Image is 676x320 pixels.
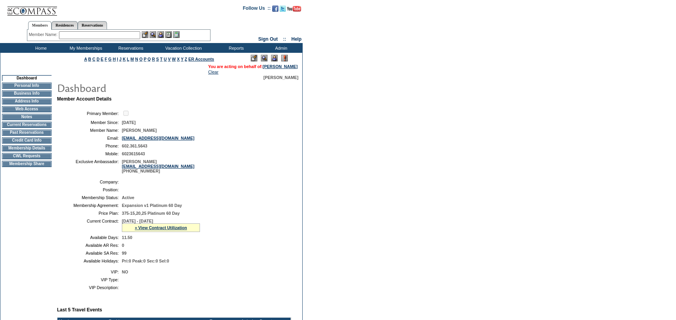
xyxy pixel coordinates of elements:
[60,195,119,200] td: Membership Status:
[62,43,107,53] td: My Memberships
[135,57,138,61] a: N
[156,57,159,61] a: S
[122,136,194,140] a: [EMAIL_ADDRESS][DOMAIN_NAME]
[122,251,127,255] span: 99
[2,98,52,104] td: Address Info
[122,243,124,248] span: 0
[60,203,119,208] td: Membership Agreement:
[272,8,278,13] a: Become our fan on Facebook
[144,57,146,61] a: P
[173,31,180,38] img: b_calculator.gif
[2,153,52,159] td: CWL Requests
[142,31,148,38] img: b_edit.gif
[122,203,182,208] span: Expansion v1 Platinum 60 Day
[60,136,119,140] td: Email:
[57,307,102,313] b: Last 5 Travel Events
[108,57,111,61] a: G
[2,106,52,112] td: Web Access
[122,144,147,148] span: 602.361.5643
[261,55,268,61] img: View Mode
[122,270,128,274] span: NO
[122,164,194,169] a: [EMAIL_ADDRESS][DOMAIN_NAME]
[181,57,184,61] a: Y
[60,180,119,184] td: Company:
[122,195,134,200] span: Active
[122,120,136,125] span: [DATE]
[2,145,52,151] td: Membership Details
[60,219,119,232] td: Current Contract:
[122,128,157,133] span: [PERSON_NAME]
[251,55,257,61] img: Edit Mode
[123,57,126,61] a: K
[60,211,119,216] td: Price Plan:
[2,161,52,167] td: Membership Share
[258,43,303,53] td: Admin
[88,57,91,61] a: B
[2,129,52,136] td: Past Reservations
[122,211,180,216] span: 375-15,20,25 Platinum 60 Day
[168,57,171,61] a: V
[148,57,151,61] a: Q
[60,187,119,192] td: Position:
[152,43,213,53] td: Vacation Collection
[60,144,119,148] td: Phone:
[283,36,286,42] span: ::
[60,128,119,133] td: Member Name:
[213,43,258,53] td: Reports
[92,57,95,61] a: C
[185,57,187,61] a: Z
[165,31,172,38] img: Reservations
[60,243,119,248] td: Available AR Res:
[105,57,107,61] a: F
[57,80,213,95] img: pgTtlDashboard.gif
[52,21,78,29] a: Residences
[280,8,286,13] a: Follow us on Twitter
[164,57,167,61] a: U
[287,6,301,12] img: Subscribe to our YouTube Channel
[150,31,156,38] img: View
[60,251,119,255] td: Available SA Res:
[172,57,176,61] a: W
[122,219,153,223] span: [DATE] - [DATE]
[96,57,100,61] a: D
[208,64,298,69] span: You are acting on behalf of:
[264,75,298,80] span: [PERSON_NAME]
[117,57,118,61] a: I
[60,120,119,125] td: Member Since:
[60,270,119,274] td: VIP:
[2,114,52,120] td: Notes
[281,55,288,61] img: Log Concern/Member Elevation
[60,159,119,173] td: Exclusive Ambassador:
[2,83,52,89] td: Personal Info
[122,235,132,240] span: 11.50
[119,57,121,61] a: J
[160,57,163,61] a: T
[2,90,52,97] td: Business Info
[188,57,214,61] a: ER Accounts
[2,122,52,128] td: Current Reservations
[60,285,119,290] td: VIP Description:
[60,277,119,282] td: VIP Type:
[263,64,298,69] a: [PERSON_NAME]
[258,36,278,42] a: Sign Out
[101,57,103,61] a: E
[291,36,301,42] a: Help
[29,31,59,38] div: Member Name:
[57,96,112,102] b: Member Account Details
[122,259,169,263] span: Pri:0 Peak:0 Sec:0 Sel:0
[271,55,278,61] img: Impersonate
[60,259,119,263] td: Available Holidays:
[280,5,286,12] img: Follow us on Twitter
[60,110,119,117] td: Primary Member:
[287,8,301,13] a: Subscribe to our YouTube Channel
[177,57,180,61] a: X
[28,21,52,30] a: Members
[122,151,145,156] span: 6023615643
[130,57,134,61] a: M
[84,57,87,61] a: A
[2,75,52,81] td: Dashboard
[208,70,218,74] a: Clear
[60,235,119,240] td: Available Days:
[18,43,62,53] td: Home
[152,57,155,61] a: R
